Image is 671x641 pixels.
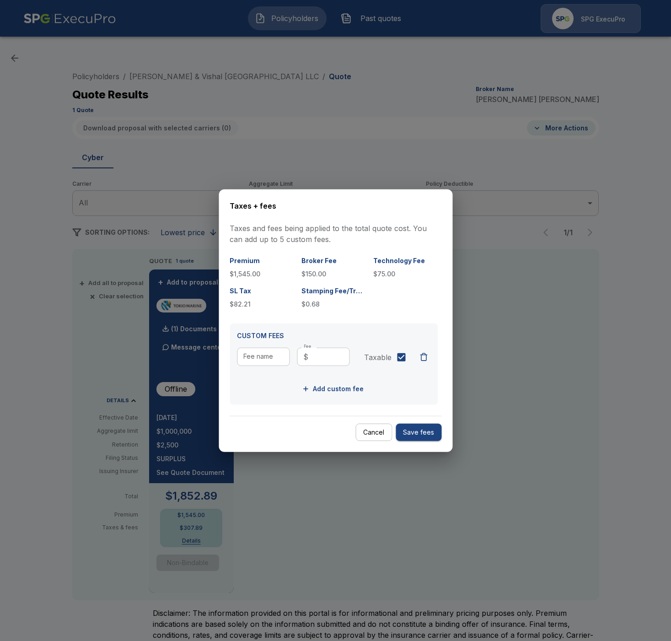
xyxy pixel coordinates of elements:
[355,423,392,441] button: Cancel
[301,299,366,309] p: $0.68
[364,352,392,363] span: Taxable
[230,223,441,245] p: Taxes and fees being applied to the total quote cost. You can add up to 5 custom fees.
[303,344,311,350] label: Fee
[373,269,438,279] p: $75.00
[230,200,441,212] h6: Taxes + fees
[396,423,441,441] button: Save fees
[230,286,294,296] p: SL Tax
[301,286,366,296] p: Stamping Fee/Transaction/Regulatory Fee
[301,269,366,279] p: $150.00
[230,269,294,279] p: $1,545.00
[237,331,430,340] p: CUSTOM FEES
[303,351,308,362] p: $
[373,256,438,265] p: Technology Fee
[230,256,294,265] p: Premium
[300,381,367,398] button: Add custom fee
[301,256,366,265] p: Broker Fee
[230,299,294,309] p: $82.21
